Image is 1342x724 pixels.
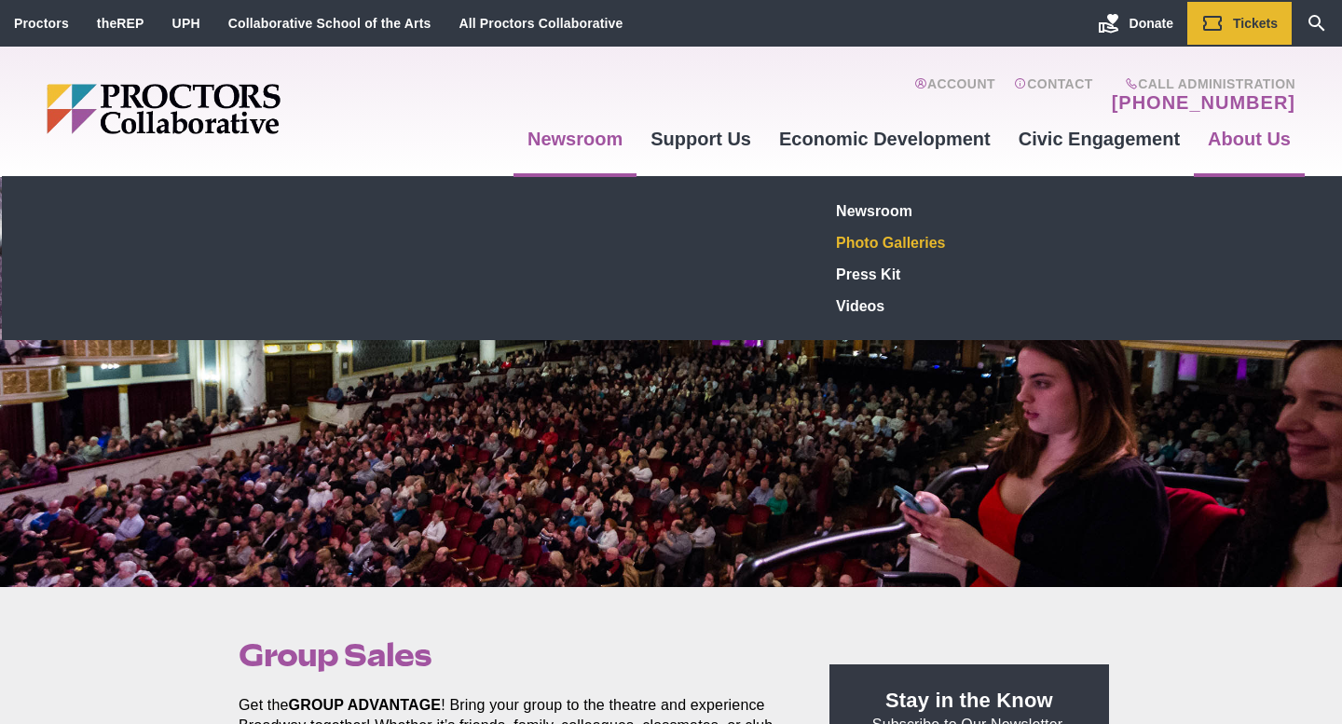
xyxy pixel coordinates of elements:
[1014,76,1093,114] a: Contact
[1106,76,1295,91] span: Call Administration
[1084,2,1187,45] a: Donate
[829,290,1102,321] a: Videos
[1187,2,1292,45] a: Tickets
[885,689,1053,712] strong: Stay in the Know
[829,226,1102,258] a: Photo Galleries
[637,114,765,164] a: Support Us
[1292,2,1342,45] a: Search
[289,697,442,713] strong: GROUP ADVANTAGE
[459,16,623,31] a: All Proctors Collaborative
[228,16,431,31] a: Collaborative School of the Arts
[239,637,787,673] h1: Group Sales
[97,16,144,31] a: theREP
[765,114,1005,164] a: Economic Development
[47,84,424,134] img: Proctors logo
[172,16,200,31] a: UPH
[1112,91,1295,114] a: [PHONE_NUMBER]
[914,76,995,114] a: Account
[829,195,1102,226] a: Newsroom
[14,16,69,31] a: Proctors
[514,114,637,164] a: Newsroom
[829,258,1102,290] a: Press Kit
[1130,16,1173,31] span: Donate
[1194,114,1305,164] a: About Us
[1005,114,1194,164] a: Civic Engagement
[1233,16,1278,31] span: Tickets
